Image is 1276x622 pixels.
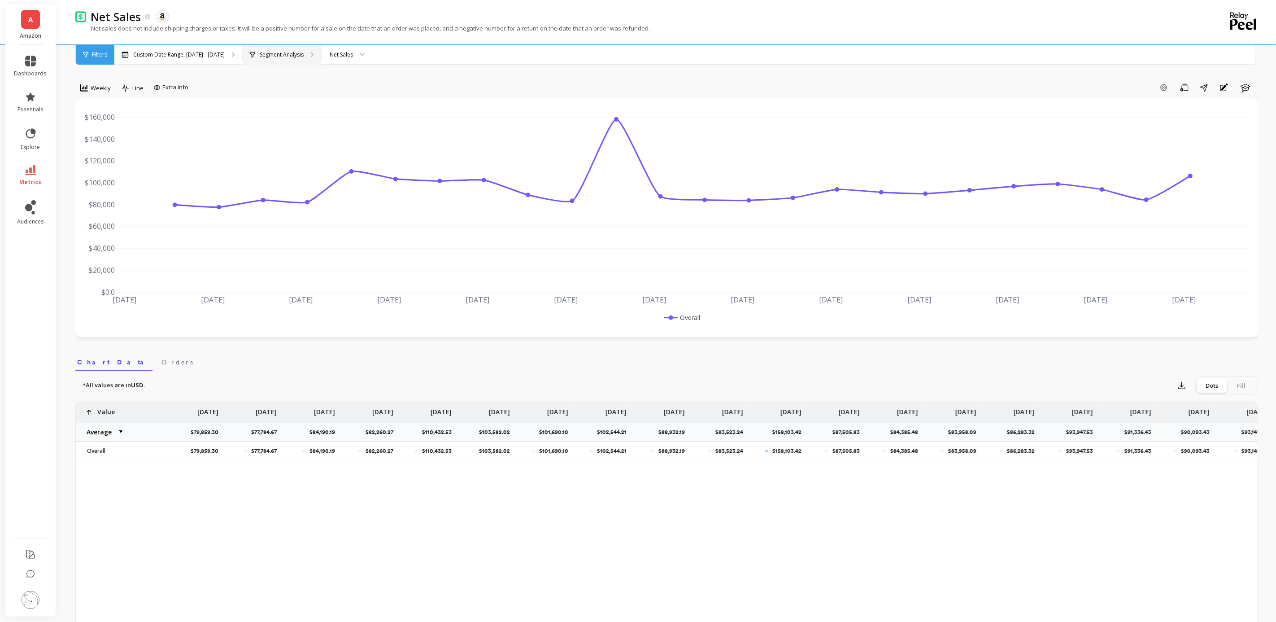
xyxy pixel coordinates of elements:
[1066,429,1098,436] p: $93,947.53
[772,447,801,455] p: $158,103.42
[372,402,393,416] p: [DATE]
[14,70,47,77] span: dashboards
[605,402,627,416] p: [DATE]
[75,350,1258,371] nav: Tabs
[539,429,574,436] p: $101,690.10
[1227,378,1256,393] div: Fill
[1014,402,1035,416] p: [DATE]
[309,447,335,455] p: $84,190.19
[197,402,218,416] p: [DATE]
[20,179,42,186] span: metrics
[1130,402,1151,416] p: [DATE]
[131,381,145,389] strong: USD.
[97,402,115,416] p: Value
[75,24,650,32] p: Net sales does not include shipping charges or taxes. It will be a positive number for a sale on ...
[1247,402,1268,416] p: [DATE]
[1124,429,1157,436] p: $91,336.43
[314,402,335,416] p: [DATE]
[422,447,452,455] p: $110,432.53
[251,447,277,455] p: $77,784.67
[75,11,86,22] img: header icon
[309,429,340,436] p: $84,190.19
[489,402,510,416] p: [DATE]
[162,83,188,92] span: Extra Info
[1241,429,1273,436] p: $93,149.45
[251,429,282,436] p: $77,784.67
[1241,447,1268,455] p: $93,149.45
[92,51,107,58] span: Filters
[839,402,860,416] p: [DATE]
[715,429,749,436] p: $83,523.24
[1066,447,1093,455] p: $93,947.53
[260,51,304,58] p: Segment Analysis
[28,14,33,25] span: A
[14,32,47,39] p: Amazon
[77,358,151,367] span: Chart Data
[948,429,982,436] p: $83,958.09
[1189,402,1210,416] p: [DATE]
[366,447,393,455] p: $82,260.27
[256,402,277,416] p: [DATE]
[158,13,166,21] img: api.amazon.svg
[191,447,218,455] p: $79,859.30
[597,447,627,455] p: $102,544.21
[890,429,923,436] p: $84,385.48
[191,429,224,436] p: $79,859.30
[890,447,918,455] p: $84,385.48
[955,402,976,416] p: [DATE]
[780,402,801,416] p: [DATE]
[422,429,457,436] p: $110,432.53
[539,447,568,455] p: $101,690.10
[132,84,144,92] span: Line
[1197,378,1227,393] div: Dots
[17,218,44,225] span: audiences
[91,9,141,24] p: Net Sales
[948,447,976,455] p: $83,958.09
[722,402,743,416] p: [DATE]
[83,381,145,390] p: *All values are in
[1181,429,1215,436] p: $90,093.43
[1124,447,1151,455] p: $91,336.43
[82,447,160,455] p: Overall
[22,591,39,609] img: profile picture
[1007,447,1035,455] p: $86,283.32
[17,106,44,113] span: essentials
[431,402,452,416] p: [DATE]
[547,402,568,416] p: [DATE]
[832,429,865,436] p: $87,505.83
[330,50,353,59] div: Net Sales
[715,447,743,455] p: $83,523.24
[897,402,918,416] p: [DATE]
[772,429,807,436] p: $158,103.42
[832,447,860,455] p: $87,505.83
[479,429,515,436] p: $103,582.02
[133,51,225,58] p: Custom Date Range, [DATE] - [DATE]
[664,402,685,416] p: [DATE]
[658,447,685,455] p: $88,932.19
[21,144,40,151] span: explore
[366,429,399,436] p: $82,260.27
[658,429,690,436] p: $88,932.19
[479,447,510,455] p: $103,582.02
[1007,429,1040,436] p: $86,283.32
[1181,447,1210,455] p: $90,093.43
[597,429,632,436] p: $102,544.21
[1072,402,1093,416] p: [DATE]
[161,358,193,367] span: Orders
[91,84,111,92] span: Weekly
